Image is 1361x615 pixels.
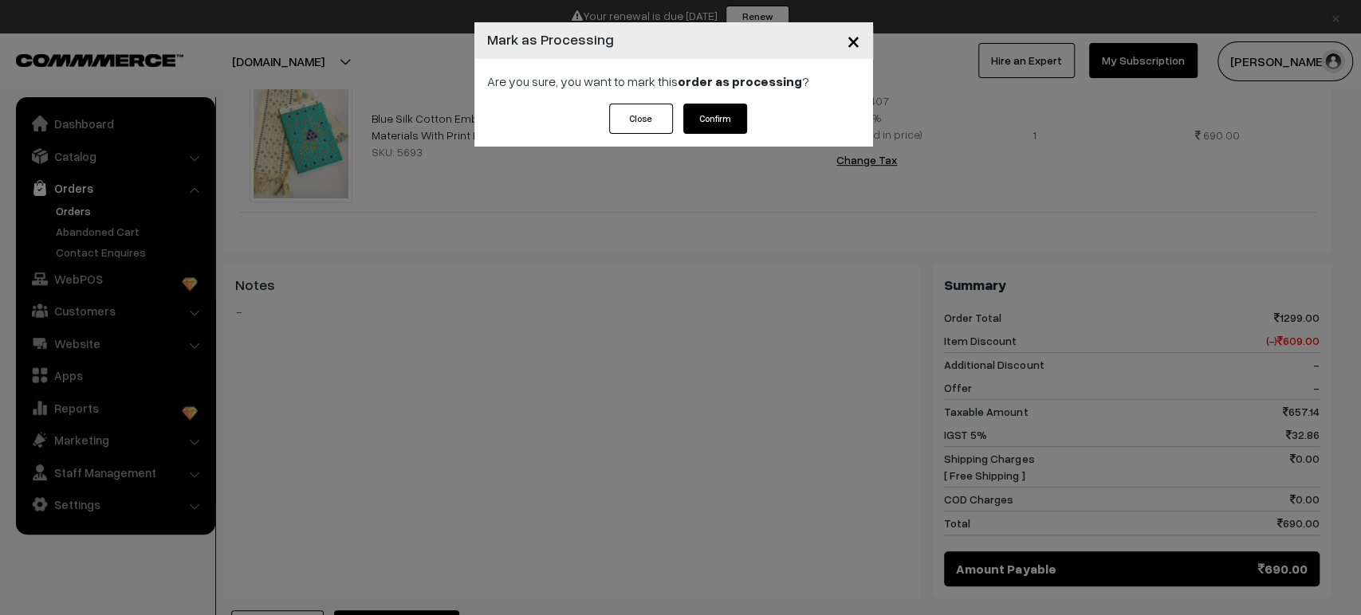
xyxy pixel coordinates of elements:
[609,104,673,134] button: Close
[834,16,873,65] button: Close
[474,59,873,104] div: Are you sure, you want to mark this ?
[678,73,802,89] strong: order as processing
[683,104,747,134] button: Confirm
[847,25,860,55] span: ×
[487,29,614,50] h4: Mark as Processing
